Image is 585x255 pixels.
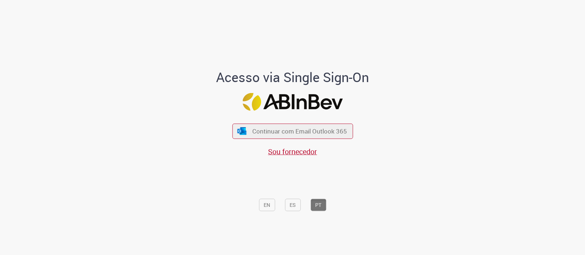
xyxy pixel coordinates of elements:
[237,127,247,135] img: ícone Azure/Microsoft 360
[252,127,347,135] span: Continuar com Email Outlook 365
[310,199,326,211] button: PT
[232,124,353,139] button: ícone Azure/Microsoft 360 Continuar com Email Outlook 365
[191,70,394,85] h1: Acesso via Single Sign-On
[242,93,343,111] img: Logo ABInBev
[285,199,301,211] button: ES
[259,199,275,211] button: EN
[268,146,317,156] a: Sou fornecedor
